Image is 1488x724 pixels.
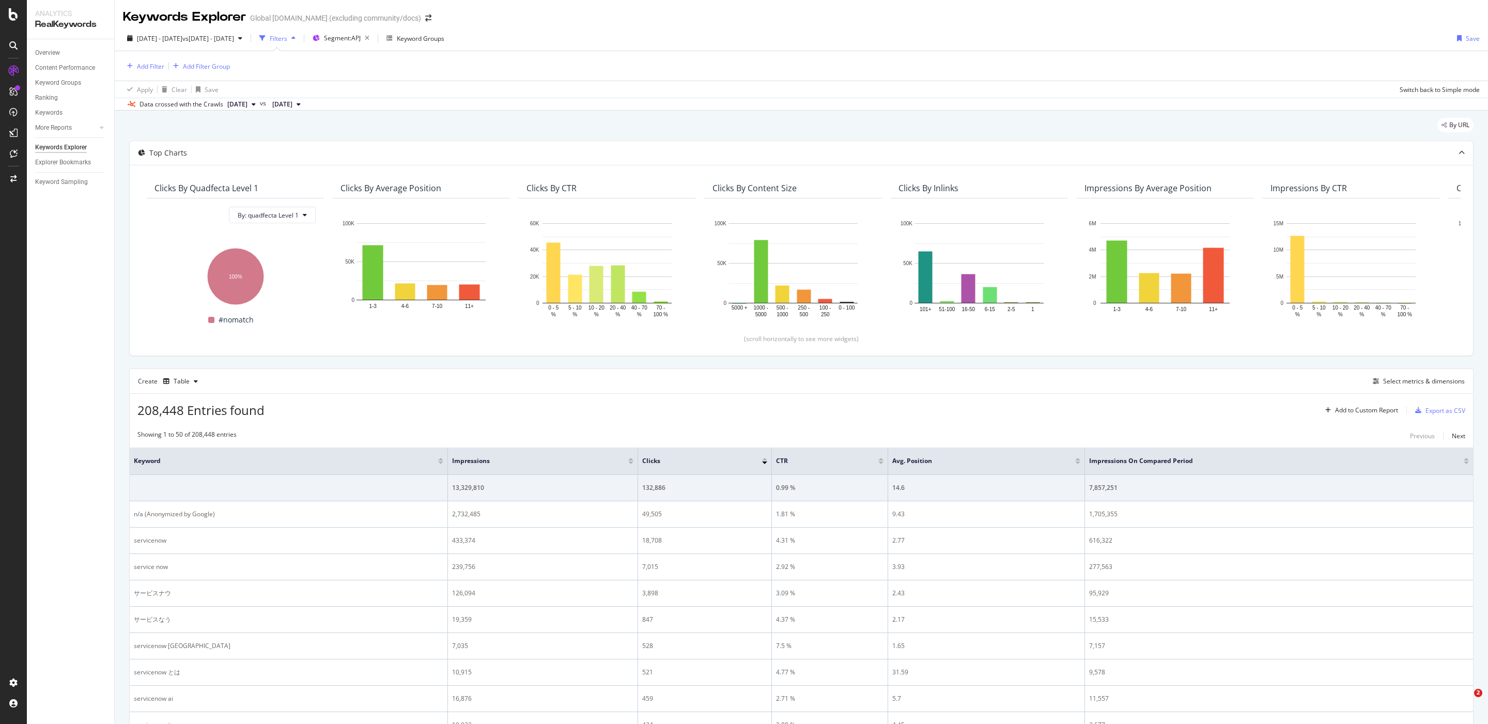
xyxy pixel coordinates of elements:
div: 3.09 % [776,589,884,598]
div: 95,929 [1089,589,1469,598]
text: 0 [1280,300,1283,306]
text: 1 [1031,306,1034,312]
div: 0.99 % [776,483,884,492]
a: Overview [35,48,107,58]
button: Table [159,373,202,390]
text: 7-10 [432,303,442,309]
text: 1000 [777,312,788,317]
text: 0 [1093,300,1096,306]
div: 2.92 % [776,562,884,572]
div: 14.6 [892,483,1080,492]
button: Switch back to Simple mode [1396,81,1480,98]
span: 208,448 Entries found [137,402,265,419]
a: More Reports [35,122,97,133]
text: 20K [530,274,539,280]
div: More Reports [35,122,72,133]
div: 132,886 [642,483,767,492]
div: Content Performance [35,63,95,73]
span: CTR [776,456,863,466]
span: 2025 Oct. 14th [227,100,247,109]
div: 9,578 [1089,668,1469,677]
text: 1-3 [1113,306,1121,312]
text: 70 - [656,305,665,311]
div: 521 [642,668,767,677]
button: Save [1453,30,1480,47]
span: vs [260,99,268,108]
text: 100 % [654,312,668,317]
button: By: quadfecta Level 1 [229,207,316,223]
text: 10 - 20 [1332,305,1349,311]
div: 433,374 [452,536,633,545]
div: 2.77 [892,536,1080,545]
div: Data crossed with the Crawls [139,100,223,109]
button: Filters [255,30,300,47]
div: Ranking [35,93,58,103]
div: 4.31 % [776,536,884,545]
div: 7,035 [452,641,633,651]
text: % [1359,312,1364,317]
text: 5 - 10 [1312,305,1326,311]
div: Filters [270,34,287,43]
div: サービスナウ [134,589,443,598]
iframe: Intercom live chat [1453,689,1478,714]
div: A chart. [898,218,1060,318]
div: (scroll horizontally to see more widgets) [142,334,1461,343]
text: 7-10 [1176,306,1186,312]
div: Keyword Groups [35,78,81,88]
div: A chart. [712,218,874,318]
button: [DATE] - [DATE]vs[DATE] - [DATE] [123,30,246,47]
text: 0 [909,300,912,306]
button: Keyword Groups [382,30,448,47]
text: % [1295,312,1300,317]
div: arrow-right-arrow-left [425,14,431,22]
div: Table [174,378,190,384]
div: 3,898 [642,589,767,598]
text: 40 - 70 [1375,305,1392,311]
button: Save [192,81,219,98]
div: Clicks By quadfecta Level 1 [154,183,258,193]
a: Content Performance [35,63,107,73]
div: Clicks By CTR [526,183,577,193]
text: 100% [229,274,242,280]
div: 19,359 [452,615,633,624]
text: 4-6 [401,303,409,309]
a: Ranking [35,93,107,103]
div: 2.71 % [776,694,884,703]
div: Keyword Groups [397,34,444,43]
div: 1,705,355 [1089,510,1469,519]
div: servicenow とは [134,668,443,677]
text: 15M [1274,221,1283,226]
svg: A chart. [154,243,316,306]
text: 250 [821,312,830,317]
text: 4-6 [1145,306,1153,312]
span: vs [DATE] - [DATE] [182,34,234,43]
div: Keywords Explorer [123,8,246,26]
div: 15,533 [1089,615,1469,624]
div: Add Filter [137,62,164,71]
div: 7,857,251 [1089,483,1469,492]
text: 500 - [777,305,788,311]
div: legacy label [1437,118,1474,132]
text: 51-100 [939,306,955,312]
div: service now [134,562,443,572]
text: 500 [799,312,808,317]
div: Clicks By Content Size [712,183,797,193]
a: Keywords [35,107,107,118]
text: 0 - 100 [839,305,855,311]
text: 60K [530,221,539,226]
text: 50K [717,260,726,266]
a: Keywords Explorer [35,142,107,153]
div: 4.37 % [776,615,884,624]
text: 1-3 [369,303,377,309]
button: Previous [1410,430,1435,442]
text: 0 [536,300,539,306]
text: 5000 [755,312,767,317]
div: Save [205,85,219,94]
text: 100K [1459,221,1471,226]
text: 100K [901,221,913,226]
text: 1000 - [754,305,768,311]
div: Keywords [35,107,63,118]
text: % [1338,312,1343,317]
div: 13,329,810 [452,483,633,492]
text: % [551,312,556,317]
